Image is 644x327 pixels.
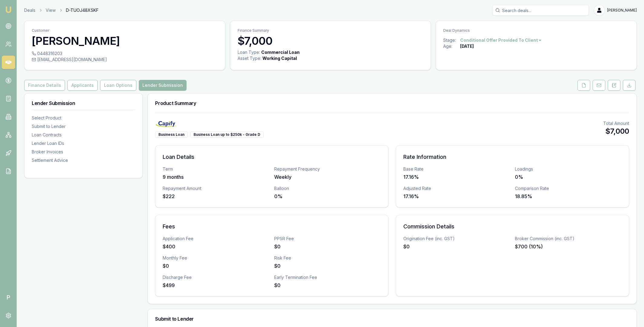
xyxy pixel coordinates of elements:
div: Stage: [443,37,460,43]
div: Monthly Fee [163,255,269,261]
div: 18.85% [515,193,622,200]
h3: Loan Details [163,153,381,161]
div: Commercial Loan [261,49,300,55]
div: $0 [274,282,381,289]
div: Comparison Rate [515,185,622,191]
div: Settlement Advice [32,157,135,163]
button: Applicants [67,80,98,91]
img: Capify [155,120,178,128]
div: Business Loan up to $250k - Grade D [190,131,264,138]
button: Finance Details [24,80,65,91]
div: 17.16% [403,173,510,181]
p: Customer [32,28,218,33]
div: [DATE] [460,43,474,49]
input: Search deals [492,5,589,16]
h3: Commission Details [403,222,622,231]
button: Lender Submission [139,80,187,91]
p: Deal Dynamics [443,28,629,33]
div: $7,000 [603,126,629,136]
div: $0 [403,243,510,250]
a: Applicants [66,80,99,91]
nav: breadcrumb [24,7,99,13]
a: View [46,7,56,13]
div: Discharge Fee [163,274,269,280]
div: $0 [274,243,381,250]
div: Loadings [515,166,622,172]
div: PPSR Fee [274,236,381,242]
div: Age: [443,43,460,49]
div: 0% [274,193,381,200]
div: Working Capital [262,55,297,61]
div: 9 months [163,173,269,181]
div: $700 (10%) [515,243,622,250]
div: $0 [163,262,269,270]
p: Finance Summary [238,28,424,33]
div: Asset Type : [238,55,261,61]
div: 17.16% [403,193,510,200]
h3: Product Summary [155,101,629,106]
button: Loan Options [100,80,136,91]
h3: Submit to Lender [155,316,629,321]
h3: $7,000 [238,35,424,47]
div: Weekly [274,173,381,181]
div: 0448316203 [32,51,218,57]
div: 0% [515,173,622,181]
h3: Rate Information [403,153,622,161]
div: Base Rate [403,166,510,172]
a: Loan Options [99,80,138,91]
div: Broker Commission (inc. GST) [515,236,622,242]
a: Deals [24,7,35,13]
div: $0 [274,262,381,270]
div: Early Termination Fee [274,274,381,280]
div: $222 [163,193,269,200]
div: Loan Contracts [32,132,135,138]
div: Risk Fee [274,255,381,261]
div: Application Fee [163,236,269,242]
div: Origination Fee (inc. GST) [403,236,510,242]
div: Balloon [274,185,381,191]
div: Repayment Frequency [274,166,381,172]
div: Adjusted Rate [403,185,510,191]
img: emu-icon-u.png [5,6,12,13]
div: Loan Type: [238,49,260,55]
span: [PERSON_NAME] [607,8,637,13]
a: Lender Submission [138,80,188,91]
span: D-TUOJ48XSKF [66,7,99,13]
a: Finance Details [24,80,66,91]
h3: Lender Submission [32,101,135,106]
div: $400 [163,243,269,250]
div: Select Product [32,115,135,121]
div: Total Amount [603,120,629,126]
h3: Fees [163,222,381,231]
div: Business Loan [155,131,188,138]
div: Broker Invoices [32,149,135,155]
div: [EMAIL_ADDRESS][DOMAIN_NAME] [32,57,218,63]
div: Lender Loan IDs [32,140,135,146]
h3: [PERSON_NAME] [32,35,218,47]
button: Conditional Offer Provided To Client [460,37,542,43]
div: Repayment Amount [163,185,269,191]
span: P [2,291,15,304]
div: Submit to Lender [32,123,135,129]
div: Term [163,166,269,172]
div: $499 [163,282,269,289]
